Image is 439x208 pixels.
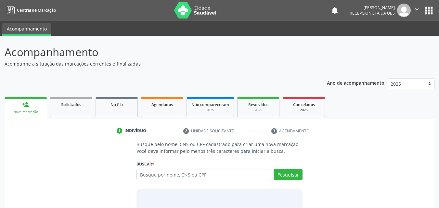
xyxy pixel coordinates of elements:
button: notifications [330,6,339,15]
div: [PERSON_NAME] [350,5,395,10]
div: person_add [22,101,29,108]
button:  [411,4,423,17]
span: Solicitados [61,102,81,107]
p: Busque pelo nome, CNS ou CPF cadastrado para criar uma nova marcação. Você deve informar pelo men... [136,141,303,154]
p: Acompanhe a situação das marcações correntes e finalizadas [5,60,305,67]
span: Não compareceram [191,102,229,107]
button: apps [423,5,434,16]
img: img [397,4,411,17]
div: Indivíduo [124,128,146,134]
span: Recepcionista da UBS [350,10,395,16]
div: 2025 [288,108,320,113]
a: Central de Marcação [5,5,56,16]
i:  [413,6,420,13]
span: Central de Marcação [17,7,56,13]
button: Pesquisar [274,169,303,180]
div: 2025 [242,108,275,113]
p: Acompanhamento [5,44,305,60]
p: Ano de acompanhamento [327,79,384,87]
span: Agendados [151,102,173,107]
span: Cancelados [293,102,315,107]
div: 1 [117,128,123,134]
div: 2025 [191,108,229,113]
div: Nova marcação [9,110,42,115]
span: Na fila [110,102,123,107]
span: Resolvidos [248,102,268,107]
label: Buscar [136,159,154,169]
input: Busque por nome, CNS ou CPF [136,169,272,180]
a: Acompanhamento [2,23,51,36]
